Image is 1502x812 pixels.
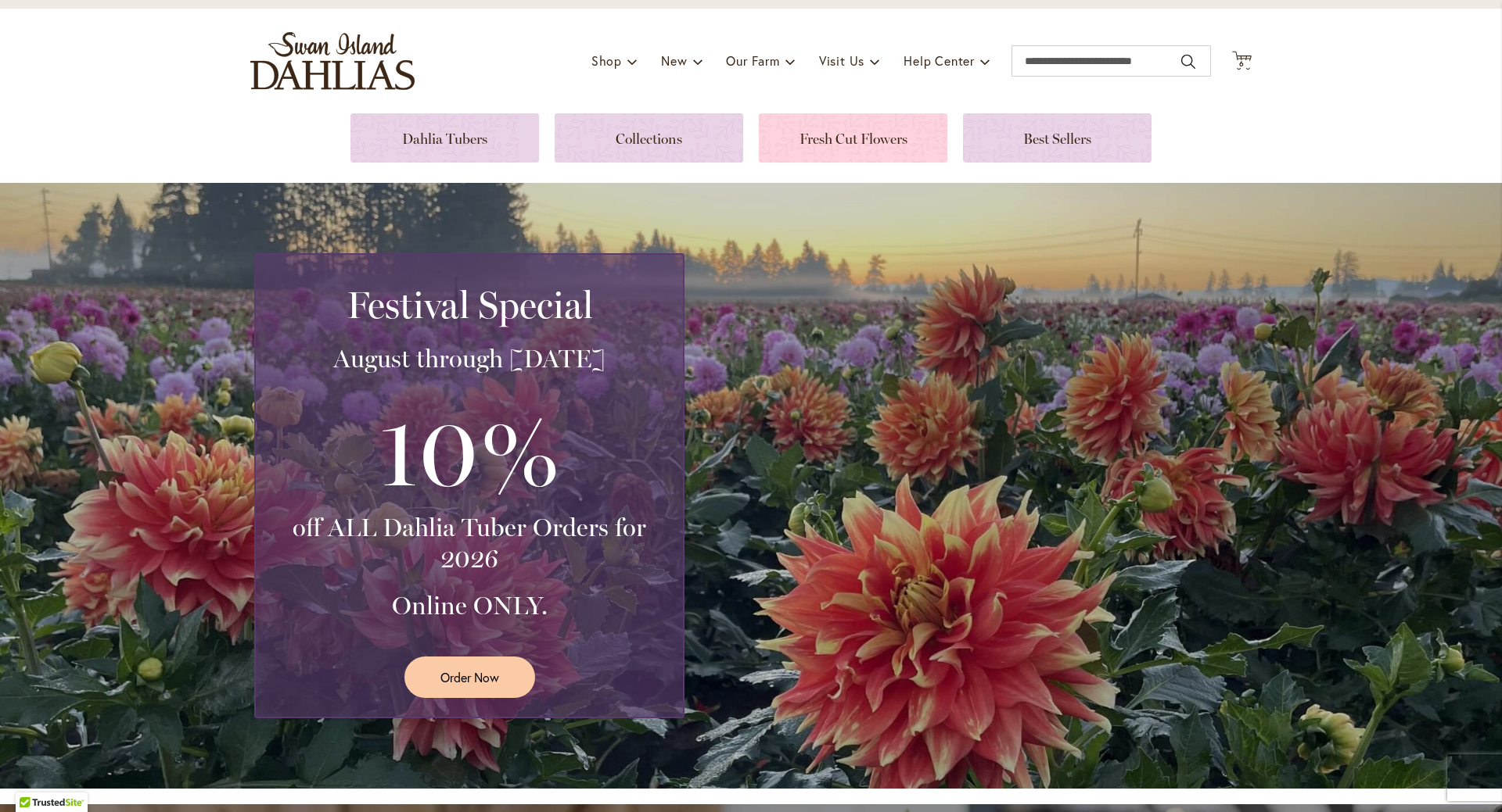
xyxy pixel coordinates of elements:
span: Visit Us [819,52,864,69]
span: Help Center [904,52,975,69]
span: Our Farm [726,52,779,69]
h3: off ALL Dahlia Tuber Orders for 2026 [275,512,664,574]
span: Shop [591,52,622,69]
h3: Online ONLY. [275,590,664,621]
span: 6 [1239,59,1245,69]
span: New [661,52,687,69]
a: store logo [250,32,415,90]
h3: 10% [275,390,664,512]
button: 6 [1232,51,1252,72]
h2: Festival Special [275,283,664,327]
h3: August through [DATE] [275,343,664,374]
a: Order Now [404,656,535,698]
span: Order Now [440,668,499,686]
